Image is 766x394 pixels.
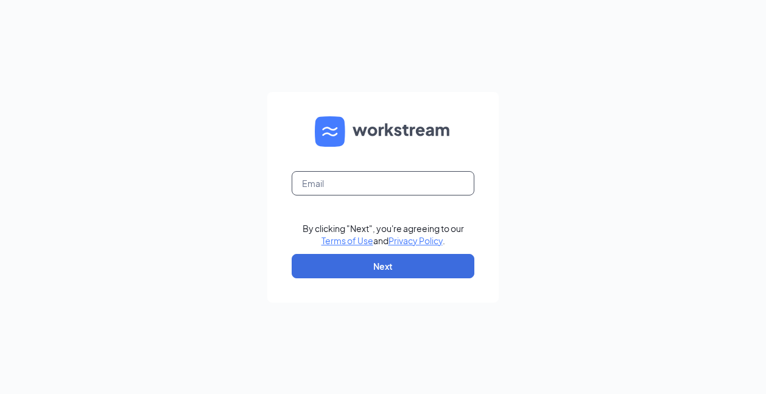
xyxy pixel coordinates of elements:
[303,222,464,247] div: By clicking "Next", you're agreeing to our and .
[322,235,373,246] a: Terms of Use
[388,235,443,246] a: Privacy Policy
[315,116,451,147] img: WS logo and Workstream text
[292,254,474,278] button: Next
[292,171,474,195] input: Email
